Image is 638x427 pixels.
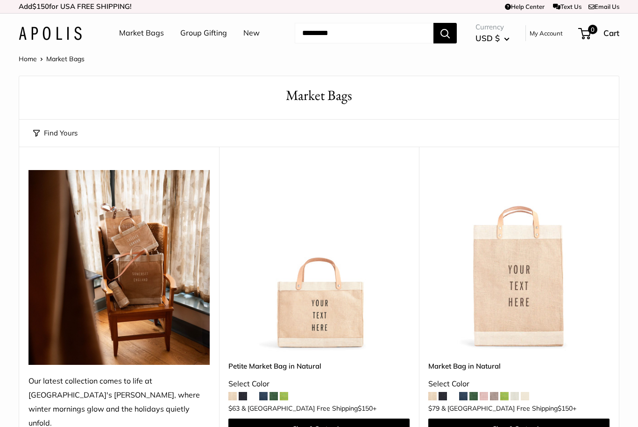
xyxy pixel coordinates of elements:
button: Find Yours [33,127,78,140]
span: USD $ [475,33,500,43]
a: Market Bag in NaturalMarket Bag in Natural [428,170,610,351]
span: $79 [428,404,440,413]
span: $63 [228,404,240,413]
span: $150 [358,404,373,413]
nav: Breadcrumb [19,53,85,65]
span: $150 [32,2,49,11]
a: Group Gifting [180,26,227,40]
a: Petite Market Bag in Natural [228,361,410,371]
a: Help Center [505,3,545,10]
span: Market Bags [46,55,85,63]
div: Select Color [228,377,410,391]
img: Apolis [19,27,82,40]
a: 0 Cart [579,26,619,41]
input: Search... [295,23,433,43]
a: My Account [530,28,563,39]
span: & [GEOGRAPHIC_DATA] Free Shipping + [441,405,576,412]
span: $150 [558,404,573,413]
a: New [243,26,260,40]
span: 0 [588,25,597,34]
a: Market Bag in Natural [428,361,610,371]
h1: Market Bags [33,85,605,106]
div: Select Color [428,377,610,391]
a: Text Us [553,3,581,10]
a: Petite Market Bag in NaturalPetite Market Bag in Natural [228,170,410,351]
a: Email Us [588,3,619,10]
button: USD $ [475,31,510,46]
span: Cart [603,28,619,38]
a: Home [19,55,37,63]
img: Market Bag in Natural [428,170,610,351]
span: & [GEOGRAPHIC_DATA] Free Shipping + [241,405,376,412]
button: Search [433,23,457,43]
img: Our latest collection comes to life at UK's Estelle Manor, where winter mornings glow and the hol... [28,170,210,365]
span: Currency [475,21,510,34]
a: Market Bags [119,26,164,40]
img: Petite Market Bag in Natural [228,170,410,351]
